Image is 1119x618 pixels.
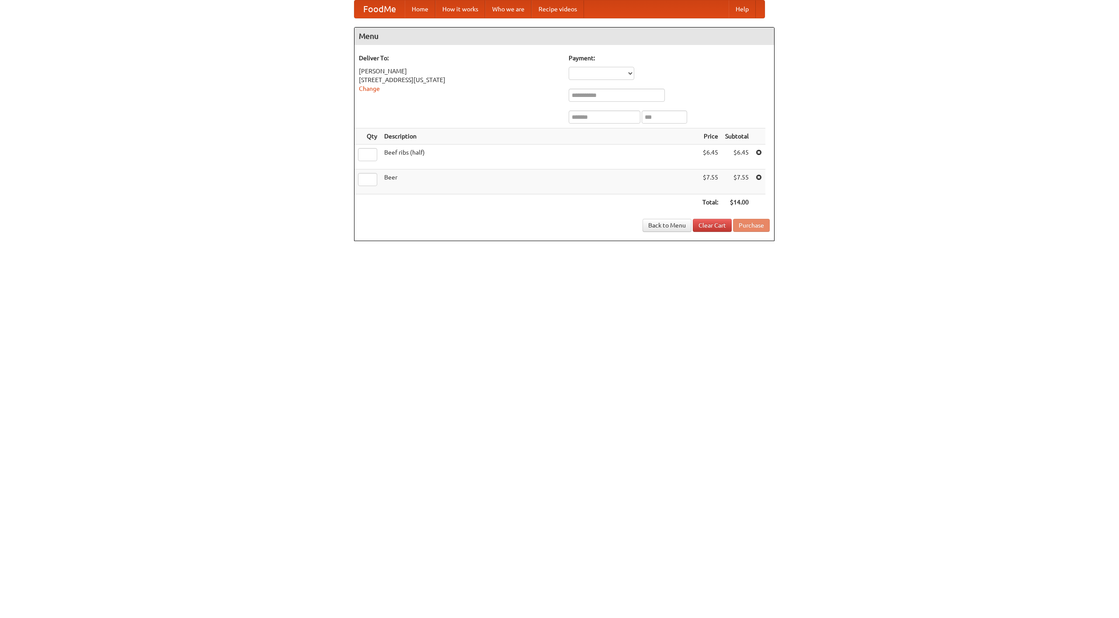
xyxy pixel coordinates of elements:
a: Back to Menu [643,219,692,232]
td: $7.55 [699,169,722,194]
h5: Deliver To: [359,54,560,62]
a: Recipe videos [532,0,584,18]
th: Subtotal [722,128,752,145]
th: Total: [699,194,722,211]
th: Qty [354,128,381,145]
a: Clear Cart [693,219,732,232]
a: Home [405,0,435,18]
td: $7.55 [722,169,752,194]
a: How it works [435,0,485,18]
div: [PERSON_NAME] [359,67,560,76]
th: Description [381,128,699,145]
td: $6.45 [699,145,722,169]
th: $14.00 [722,194,752,211]
h4: Menu [354,28,774,45]
td: $6.45 [722,145,752,169]
a: Change [359,85,380,92]
button: Purchase [733,219,770,232]
th: Price [699,128,722,145]
div: [STREET_ADDRESS][US_STATE] [359,76,560,84]
a: FoodMe [354,0,405,18]
a: Help [729,0,756,18]
a: Who we are [485,0,532,18]
td: Beer [381,169,699,194]
h5: Payment: [569,54,770,62]
td: Beef ribs (half) [381,145,699,169]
